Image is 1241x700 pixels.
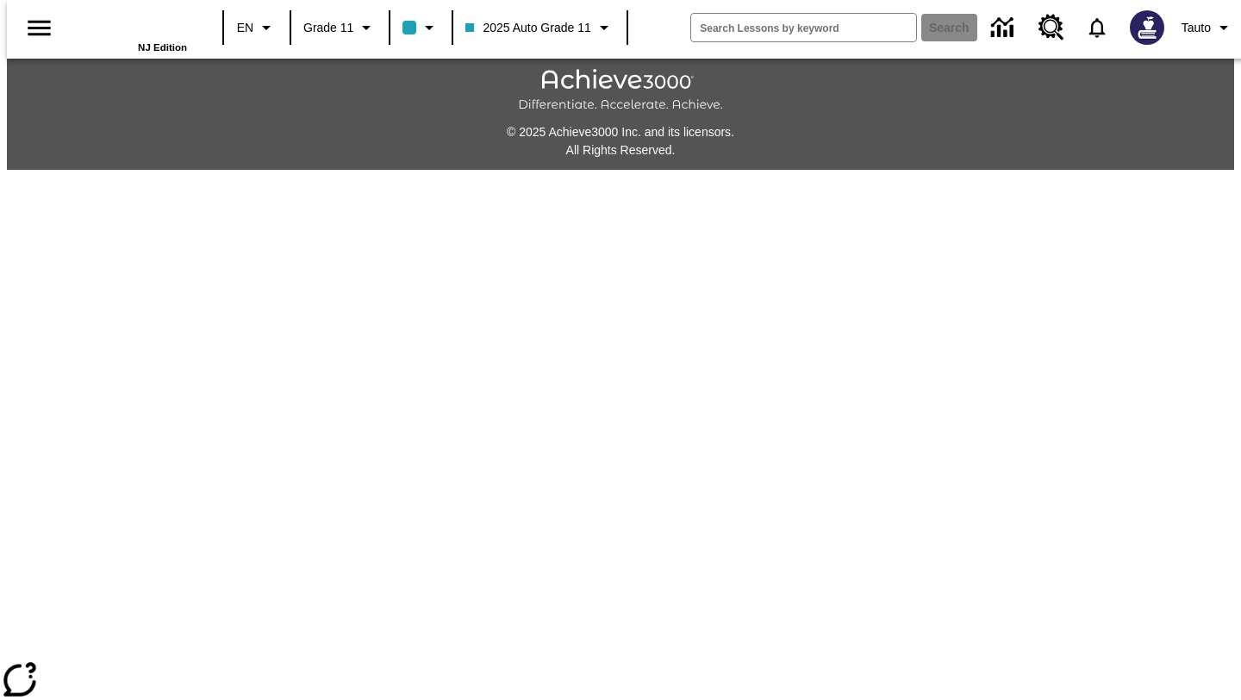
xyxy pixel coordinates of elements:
span: 2025 Auto Grade 11 [465,19,590,37]
button: Profile/Settings [1175,12,1241,43]
a: Resource Center, Will open in new tab [1028,4,1075,51]
a: Notifications [1075,5,1119,50]
span: EN [237,19,253,37]
div: Home [75,6,187,53]
button: Select a new avatar [1119,5,1175,50]
img: Avatar [1130,10,1164,45]
button: Open side menu [14,3,65,53]
span: NJ Edition [138,42,187,53]
p: All Rights Reserved. [7,141,1234,159]
a: Data Center [981,4,1028,52]
span: Grade 11 [303,19,353,37]
span: Tauto [1182,19,1211,37]
p: © 2025 Achieve3000 Inc. and its licensors. [7,123,1234,141]
button: Class: 2025 Auto Grade 11, Select your class [458,12,620,43]
button: Grade: Grade 11, Select a grade [296,12,384,43]
img: Achieve3000 Differentiate Accelerate Achieve [518,69,723,113]
input: search field [691,14,916,41]
button: Language: EN, Select a language [229,12,284,43]
button: Class color is light blue. Change class color [396,12,446,43]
